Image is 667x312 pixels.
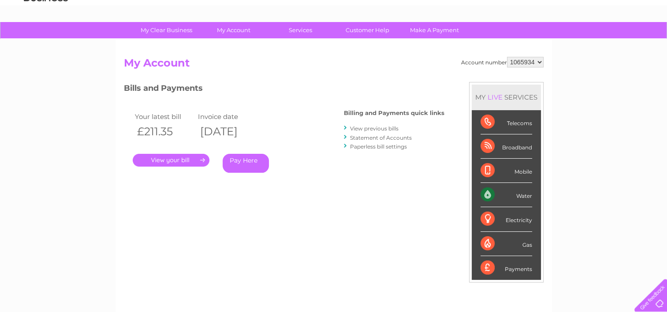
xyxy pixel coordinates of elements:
[481,134,532,159] div: Broadband
[481,110,532,134] div: Telecoms
[124,82,444,97] h3: Bills and Payments
[331,22,404,38] a: Customer Help
[590,37,603,44] a: Blog
[23,23,68,50] img: logo.png
[133,111,196,123] td: Your latest bill
[196,123,259,141] th: [DATE]
[223,154,269,173] a: Pay Here
[481,256,532,280] div: Payments
[501,4,562,15] a: 0333 014 3131
[481,183,532,207] div: Water
[350,143,407,150] a: Paperless bill settings
[559,37,585,44] a: Telecoms
[350,125,399,132] a: View previous bills
[486,93,504,101] div: LIVE
[534,37,553,44] a: Energy
[196,111,259,123] td: Invoice date
[461,57,544,67] div: Account number
[130,22,203,38] a: My Clear Business
[481,159,532,183] div: Mobile
[512,37,529,44] a: Water
[197,22,270,38] a: My Account
[481,207,532,231] div: Electricity
[264,22,337,38] a: Services
[638,37,659,44] a: Log out
[398,22,471,38] a: Make A Payment
[344,110,444,116] h4: Billing and Payments quick links
[126,5,542,43] div: Clear Business is a trading name of Verastar Limited (registered in [GEOGRAPHIC_DATA] No. 3667643...
[350,134,412,141] a: Statement of Accounts
[133,123,196,141] th: £211.35
[608,37,630,44] a: Contact
[472,85,541,110] div: MY SERVICES
[124,57,544,74] h2: My Account
[133,154,209,167] a: .
[481,232,532,256] div: Gas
